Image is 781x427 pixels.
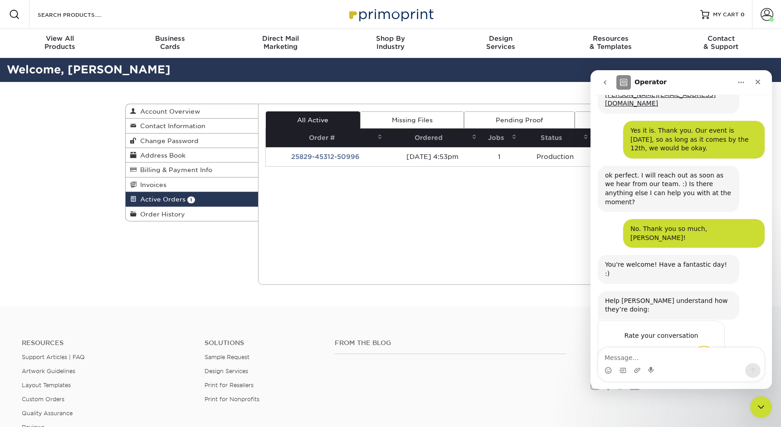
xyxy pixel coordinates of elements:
div: Services [445,34,556,51]
a: Billing & Payment Info [126,163,258,177]
a: Contact Information [126,119,258,133]
input: SEARCH PRODUCTS..... [37,9,125,20]
td: [DATE] 4:53pm [385,147,479,166]
a: Missing Files [360,111,464,129]
div: & Support [666,34,776,51]
a: Sample Request [205,354,249,360]
a: DesignServices [445,29,556,58]
a: Resources& Templates [556,29,666,58]
div: Cards [115,34,225,51]
textarea: Message… [8,278,174,293]
td: Production [519,147,591,166]
th: Ordered [385,129,479,147]
span: Design [445,34,556,43]
div: Industry [336,34,446,51]
iframe: Intercom live chat [591,70,772,389]
div: Marketing [225,34,336,51]
a: Pending Proof [464,111,574,129]
span: Amazing [105,275,122,292]
a: Address Book [126,148,258,163]
h4: Solutions [205,339,322,347]
a: Invoices [126,178,258,192]
div: Rate your conversation [17,260,125,271]
img: Primoprint [345,5,436,24]
a: View AllProducts [5,29,115,58]
span: Billing & Payment Info [137,166,212,173]
a: Print for Nonprofits [205,396,259,403]
span: Contact [666,34,776,43]
button: Emoji picker [14,297,21,304]
span: MY CART [713,11,739,19]
th: Status [519,129,591,147]
span: Resources [556,34,666,43]
iframe: Intercom live chat [750,396,772,418]
span: 1 [187,197,195,203]
th: Jobs [479,129,519,147]
a: Artwork Guidelines [22,368,75,374]
a: QA [575,111,648,129]
h4: Resources [22,339,191,347]
a: Account Overview [126,104,258,119]
span: Address Book [137,152,185,159]
span: Direct Mail [225,34,336,43]
span: Contact Information [137,122,205,130]
button: Gif picker [29,297,36,304]
a: Contact& Support [666,29,776,58]
a: Layout Templates [22,382,71,389]
button: Start recording [58,297,65,304]
div: Operator says… [7,250,174,339]
span: Account Overview [137,108,200,115]
td: 25829-45312-50996 [266,147,386,166]
a: Order History [126,207,258,221]
span: Active Orders [137,196,185,203]
span: Business [115,34,225,43]
span: Order History [137,211,185,218]
a: Design Services [205,368,248,374]
span: View All [5,34,115,43]
button: Upload attachment [43,297,50,304]
span: Shop By [336,34,446,43]
a: Active Orders 1 [126,192,258,206]
th: Order # [266,129,386,147]
a: Direct MailMarketing [225,29,336,58]
span: Invoices [137,181,166,188]
span: Change Password [137,137,199,144]
td: 1 [479,147,519,166]
h4: From the Blog [335,339,566,347]
div: & Templates [556,34,666,51]
div: Products [5,34,115,51]
button: Send a message… [155,293,170,307]
a: Change Password [126,134,258,148]
a: Shop ByIndustry [336,29,446,58]
a: BusinessCards [115,29,225,58]
a: Support Articles | FAQ [22,354,85,360]
a: All Active [266,111,360,129]
span: 0 [741,11,745,18]
a: Print for Resellers [205,382,254,389]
